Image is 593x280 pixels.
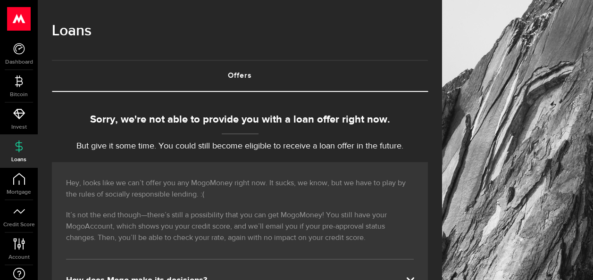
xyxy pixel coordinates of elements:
[66,210,414,244] p: It’s not the end though—there’s still a possibility that you can get MogoMoney! You still have yo...
[52,140,428,153] p: But give it some time. You could still become eligible to receive a loan offer in the future.
[553,240,593,280] iframe: LiveChat chat widget
[52,19,428,43] h1: Loans
[52,61,428,91] a: Offers
[52,60,428,92] ul: Tabs Navigation
[66,178,414,200] p: Hey, looks like we can’t offer you any MogoMoney right now. It sucks, we know, but we have to pla...
[52,112,428,128] div: Sorry, we're not able to provide you with a loan offer right now.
